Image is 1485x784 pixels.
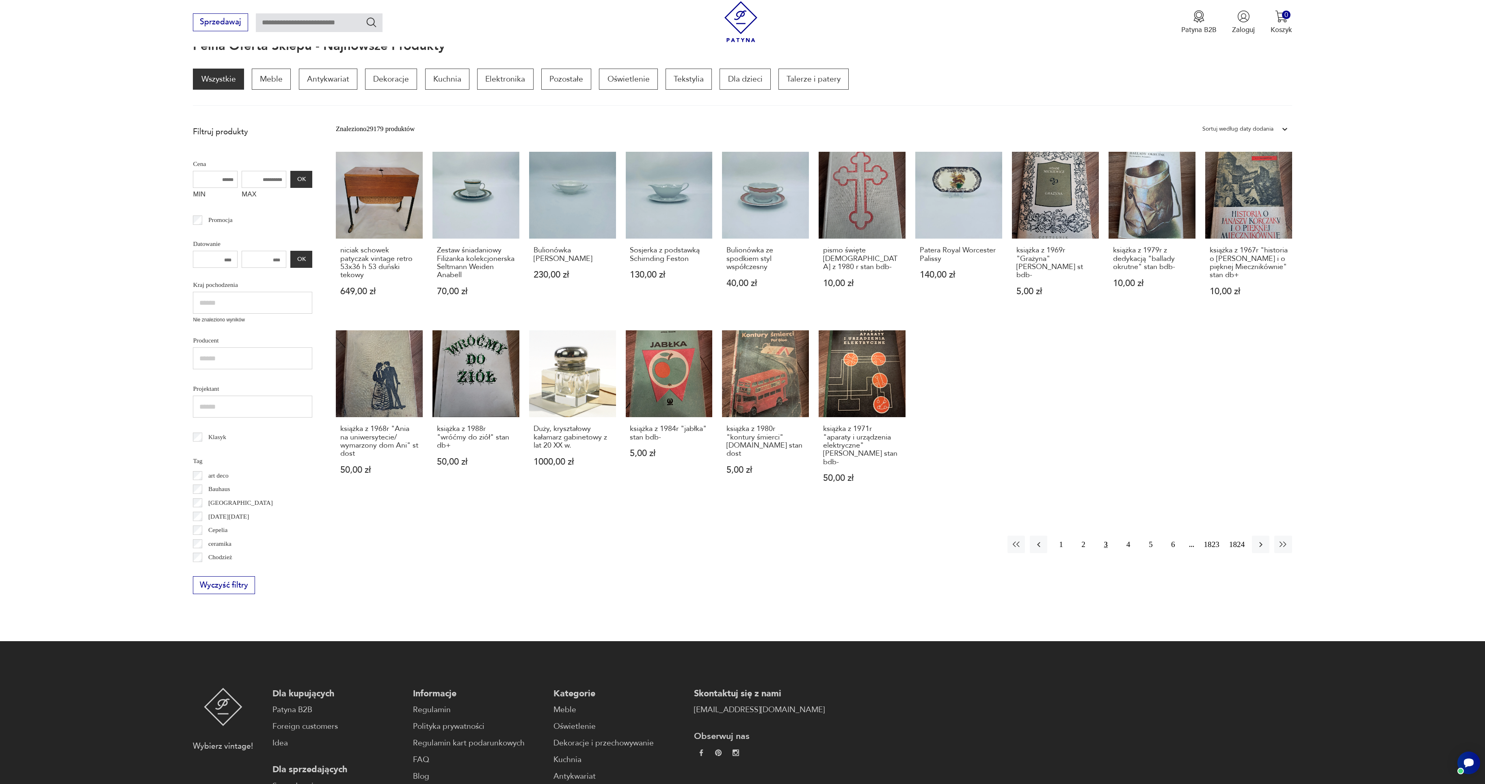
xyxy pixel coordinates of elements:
[413,704,544,716] a: Regulamin
[823,474,901,482] p: 50,00 zł
[553,688,684,700] p: Kategorie
[340,425,418,458] h3: książka z 1968r "Ania na uniwersytecie/ wymarzony dom Ani" st dost
[208,498,273,508] p: [GEOGRAPHIC_DATA]
[193,280,312,290] p: Kraj pochodzenia
[413,771,544,782] a: Blog
[1202,124,1273,134] div: Sortuj według daty dodania
[722,330,809,502] a: książka z 1980r "kontury śmierci" P.Blue stan dostksiążka z 1980r "kontury śmierci" [DOMAIN_NAME]...
[1193,10,1205,23] img: Ikona medalu
[272,737,403,749] a: Idea
[336,124,415,134] div: Znaleziono 29179 produktów
[1282,11,1290,19] div: 0
[193,19,248,26] a: Sprzedawaj
[1075,536,1092,553] button: 2
[534,458,612,466] p: 1000,00 zł
[204,688,242,726] img: Patyna - sklep z meblami i dekoracjami vintage
[252,69,291,90] a: Meble
[193,13,248,31] button: Sprzedawaj
[819,152,906,315] a: pismo święte nowy testament z 1980 r stan bdb-pismo święte [DEMOGRAPHIC_DATA] z 1980 r stan bdb-1...
[340,287,418,296] p: 649,00 zł
[726,425,804,458] h3: książka z 1980r "kontury śmierci" [DOMAIN_NAME] stan dost
[529,330,616,502] a: Duży, kryształowy kałamarz gabinetowy z lat 20 XX w.Duży, kryształowy kałamarz gabinetowy z lat 2...
[1201,536,1221,553] button: 1823
[193,69,244,90] a: Wszystkie
[1016,246,1094,280] h3: książka z 1969r "Grażyna" [PERSON_NAME] st bdb-
[208,215,233,225] p: Promocja
[1113,279,1191,288] p: 10,00 zł
[272,721,403,732] a: Foreign customers
[823,246,901,271] h3: pismo święte [DEMOGRAPHIC_DATA] z 1980 r stan bdb-
[1181,10,1217,34] button: Patyna B2B
[437,246,515,280] h3: Zestaw śniadaniowy Filiżanka kolekcjonerska Seltmann Weiden Anabell
[720,1,761,42] img: Patyna - sklep z meblami i dekoracjami vintage
[819,330,906,502] a: książka z 1971r "aparaty i urządzenia elektryczne" J.Bąk stan bdb-książka z 1971r "aparaty i urzą...
[242,188,286,203] label: MAX
[1232,25,1255,34] p: Zaloguj
[340,466,418,474] p: 50,00 zł
[425,69,469,90] a: Kuchnia
[534,425,612,450] h3: Duży, kryształowy kałamarz gabinetowy z lat 20 XX w.
[290,171,312,188] button: OK
[823,279,901,288] p: 10,00 zł
[272,764,403,775] p: Dla sprzedających
[437,425,515,450] h3: książka z 1988r "wróćmy do ziół" stan db+
[553,754,684,766] a: Kuchnia
[720,69,770,90] a: Dla dzieci
[1109,152,1195,315] a: książka z 1979r z dedykacją "ballady okrutne" stan bdb-książka z 1979r z dedykacją "ballady okrut...
[626,330,713,502] a: książka z 1984r "jabłka" stan bdb-książka z 1984r "jabłka" stan bdb-5,00 zł
[920,271,998,279] p: 140,00 zł
[599,69,657,90] p: Oświetlenie
[1210,287,1288,296] p: 10,00 zł
[915,152,1002,315] a: Patera Royal Worcester PalissyPatera Royal Worcester Palissy140,00 zł
[694,688,825,700] p: Skontaktuj się z nami
[666,69,712,90] a: Tekstylia
[1227,536,1247,553] button: 1824
[432,330,519,502] a: książka z 1988r "wróćmy do ziół" stan db+książka z 1988r "wróćmy do ziół" stan db+50,00 zł
[541,69,591,90] a: Pozostałe
[553,771,684,782] a: Antykwariat
[208,470,229,481] p: art deco
[208,566,231,576] p: Ćmielów
[193,239,312,249] p: Datowanie
[1164,536,1182,553] button: 6
[208,525,228,535] p: Cepelia
[1142,536,1159,553] button: 5
[290,251,312,268] button: OK
[1120,536,1137,553] button: 4
[1052,536,1070,553] button: 1
[1275,10,1288,23] img: Ikona koszyka
[193,316,312,324] p: Nie znaleziono wyników
[437,287,515,296] p: 70,00 zł
[553,704,684,716] a: Meble
[299,69,357,90] a: Antykwariat
[1237,10,1250,23] img: Ikonka użytkownika
[534,271,612,279] p: 230,00 zł
[694,704,825,716] a: [EMAIL_ADDRESS][DOMAIN_NAME]
[726,466,804,474] p: 5,00 zł
[193,576,255,594] button: Wyczyść filtry
[340,246,418,280] h3: niciak schowek patyczak vintage retro 53x36 h 53 duński tekowy
[413,721,544,732] a: Polityka prywatności
[778,69,849,90] a: Talerze i patery
[1457,752,1480,774] iframe: Smartsupp widget button
[630,271,708,279] p: 130,00 zł
[365,69,417,90] p: Dekoracje
[698,750,705,756] img: da9060093f698e4c3cedc1453eec5031.webp
[715,750,722,756] img: 37d27d81a828e637adc9f9cb2e3d3a8a.webp
[1113,246,1191,271] h3: książka z 1979r z dedykacją "ballady okrutne" stan bdb-
[208,538,231,549] p: ceramika
[336,330,423,502] a: książka z 1968r "Ania na uniwersytecie/ wymarzony dom Ani" st dostksiążka z 1968r "Ania na uniwer...
[477,69,533,90] a: Elektronika
[626,152,713,315] a: Sosjerka z podstawką Schirnding FestonSosjerka z podstawką Schirnding Feston130,00 zł
[193,456,312,466] p: Tag
[1181,10,1217,34] a: Ikona medaluPatyna B2B
[823,425,901,466] h3: książka z 1971r "aparaty i urządzenia elektryczne" [PERSON_NAME] stan bdb-
[193,383,312,394] p: Projektant
[1271,25,1292,34] p: Koszyk
[726,279,804,288] p: 40,00 zł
